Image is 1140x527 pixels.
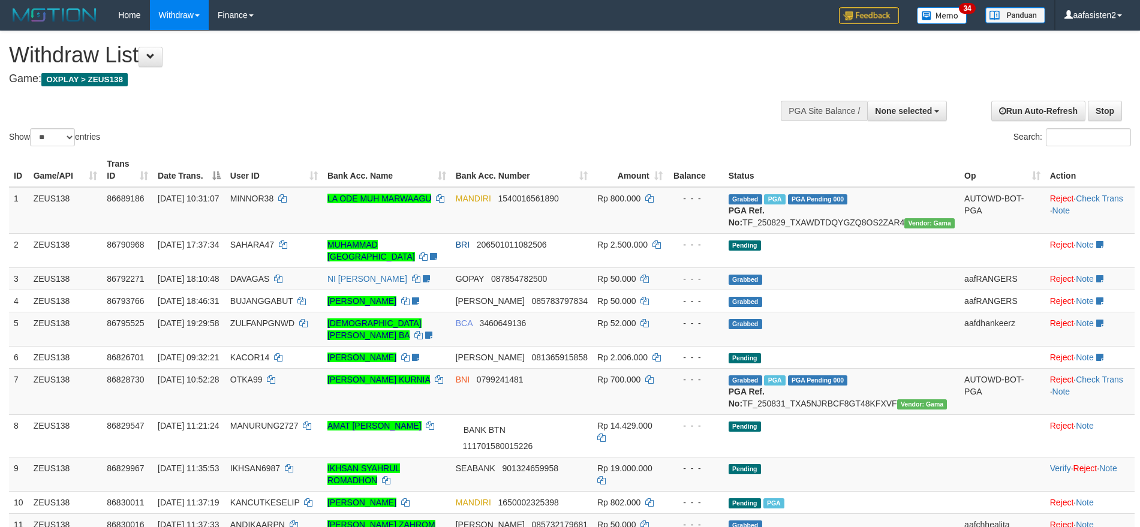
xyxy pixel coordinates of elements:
span: KACOR14 [230,353,269,362]
th: Trans ID: activate to sort column ascending [102,153,153,187]
span: KANCUTKESELIP [230,498,300,507]
a: Reject [1050,296,1074,306]
td: ZEUS138 [29,233,103,267]
span: 86795525 [107,318,144,328]
div: - - - [672,192,719,204]
b: PGA Ref. No: [729,206,765,227]
span: BCA [456,318,473,328]
select: Showentries [30,128,75,146]
a: Check Trans [1076,194,1123,203]
span: MANURUNG2727 [230,421,299,430]
th: Balance [667,153,724,187]
span: Copy 081365915858 to clipboard [532,353,588,362]
span: 86793766 [107,296,144,306]
a: NI [PERSON_NAME] [327,274,407,284]
span: 86829547 [107,421,144,430]
span: Vendor URL: https://trx31.1velocity.biz [897,399,948,409]
img: Button%20Memo.svg [917,7,967,24]
span: Pending [729,498,761,508]
span: Rp 700.000 [597,375,640,384]
td: ZEUS138 [29,187,103,234]
a: AMAT [PERSON_NAME] [327,421,422,430]
span: [PERSON_NAME] [456,353,525,362]
span: Rp 802.000 [597,498,640,507]
span: Copy 901324659958 to clipboard [503,463,558,473]
td: · · [1045,187,1135,234]
td: 8 [9,414,29,457]
span: 86828730 [107,375,144,384]
span: Rp 19.000.000 [597,463,652,473]
td: TF_250829_TXAWDTDQYGZQ8OS2ZAR4 [724,187,959,234]
span: Copy 1650002325398 to clipboard [498,498,559,507]
div: - - - [672,317,719,329]
td: 7 [9,368,29,414]
a: Reject [1050,318,1074,328]
th: Bank Acc. Number: activate to sort column ascending [451,153,592,187]
span: Copy 1540016561890 to clipboard [498,194,559,203]
a: Reject [1050,498,1074,507]
td: AUTOWD-BOT-PGA [959,187,1045,234]
label: Show entries [9,128,100,146]
span: 86689186 [107,194,144,203]
span: Marked by aafsreyleap [764,375,785,386]
td: aafRANGERS [959,267,1045,290]
span: Marked by aafsreyleap [763,498,784,508]
td: · [1045,267,1135,290]
span: BANK BTN [456,420,513,440]
div: PGA Site Balance / [781,101,867,121]
td: 2 [9,233,29,267]
span: Grabbed [729,194,762,204]
span: [DATE] 11:21:24 [158,421,219,430]
td: ZEUS138 [29,368,103,414]
span: [DATE] 09:32:21 [158,353,219,362]
span: 86792271 [107,274,144,284]
td: · [1045,312,1135,346]
div: - - - [672,273,719,285]
td: TF_250831_TXA5NJRBCF8GT48KFXVF [724,368,959,414]
span: None selected [875,106,932,116]
a: Reject [1050,274,1074,284]
span: IKHSAN6987 [230,463,280,473]
a: Reject [1050,240,1074,249]
span: ZULFANPGNWD [230,318,294,328]
span: MINNOR38 [230,194,273,203]
a: Note [1076,318,1094,328]
h4: Game: [9,73,748,85]
td: · · [1045,457,1135,491]
td: ZEUS138 [29,290,103,312]
span: Vendor URL: https://trx31.1velocity.biz [904,218,955,228]
td: aafRANGERS [959,290,1045,312]
span: Grabbed [729,375,762,386]
span: Grabbed [729,297,762,307]
span: Marked by aafkaynarin [764,194,785,204]
td: AUTOWD-BOT-PGA [959,368,1045,414]
td: 6 [9,346,29,368]
span: OTKA99 [230,375,263,384]
td: 10 [9,491,29,513]
span: [DATE] 10:31:07 [158,194,219,203]
span: BUJANGGABUT [230,296,293,306]
a: Note [1076,421,1094,430]
span: Rp 50.000 [597,296,636,306]
span: BRI [456,240,470,249]
span: [DATE] 19:29:58 [158,318,219,328]
span: Pending [729,421,761,432]
div: - - - [672,374,719,386]
div: - - - [672,239,719,251]
a: Reject [1050,353,1074,362]
th: ID [9,153,29,187]
span: Copy 085783797834 to clipboard [532,296,588,306]
span: [DATE] 11:35:53 [158,463,219,473]
input: Search: [1046,128,1131,146]
td: 9 [9,457,29,491]
span: GOPAY [456,274,484,284]
th: Action [1045,153,1135,187]
div: - - - [672,351,719,363]
td: 5 [9,312,29,346]
th: Bank Acc. Name: activate to sort column ascending [323,153,451,187]
a: Note [1076,353,1094,362]
td: · [1045,346,1135,368]
a: [PERSON_NAME] KURNIA [327,375,430,384]
a: Reject [1050,421,1074,430]
th: Game/API: activate to sort column ascending [29,153,103,187]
